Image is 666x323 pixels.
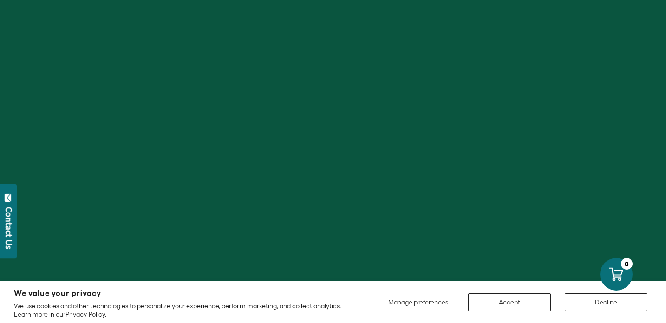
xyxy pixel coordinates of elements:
a: Privacy Policy. [65,310,106,318]
div: 0 [621,258,633,270]
span: Manage preferences [388,298,448,306]
p: We use cookies and other technologies to personalize your experience, perform marketing, and coll... [14,302,351,318]
button: Accept [468,293,551,311]
h2: We value your privacy [14,290,351,297]
button: Decline [565,293,647,311]
button: Manage preferences [383,293,454,311]
div: Contact Us [4,207,13,249]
